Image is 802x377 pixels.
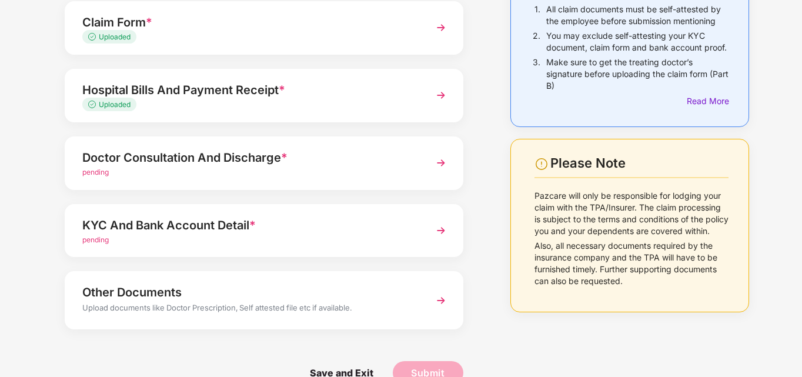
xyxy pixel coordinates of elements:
[534,4,540,27] p: 1.
[430,85,452,106] img: svg+xml;base64,PHN2ZyBpZD0iTmV4dCIgeG1sbnM9Imh0dHA6Ly93d3cudzMub3JnLzIwMDAvc3ZnIiB3aWR0aD0iMzYiIG...
[82,148,415,167] div: Doctor Consultation And Discharge
[430,17,452,38] img: svg+xml;base64,PHN2ZyBpZD0iTmV4dCIgeG1sbnM9Imh0dHA6Ly93d3cudzMub3JnLzIwMDAvc3ZnIiB3aWR0aD0iMzYiIG...
[99,32,131,41] span: Uploaded
[534,190,729,237] p: Pazcare will only be responsible for lodging your claim with the TPA/Insurer. The claim processin...
[534,157,549,171] img: svg+xml;base64,PHN2ZyBpZD0iV2FybmluZ18tXzI0eDI0IiBkYXRhLW5hbWU9Ildhcm5pbmcgLSAyNHgyNCIgeG1sbnM9Im...
[430,220,452,241] img: svg+xml;base64,PHN2ZyBpZD0iTmV4dCIgeG1sbnM9Imh0dHA6Ly93d3cudzMub3JnLzIwMDAvc3ZnIiB3aWR0aD0iMzYiIG...
[82,81,415,99] div: Hospital Bills And Payment Receipt
[550,155,729,171] div: Please Note
[533,56,540,92] p: 3.
[82,235,109,244] span: pending
[430,290,452,311] img: svg+xml;base64,PHN2ZyBpZD0iTmV4dCIgeG1sbnM9Imh0dHA6Ly93d3cudzMub3JnLzIwMDAvc3ZnIiB3aWR0aD0iMzYiIG...
[82,283,415,302] div: Other Documents
[99,100,131,109] span: Uploaded
[546,56,729,92] p: Make sure to get the treating doctor’s signature before uploading the claim form (Part B)
[88,101,99,108] img: svg+xml;base64,PHN2ZyB4bWxucz0iaHR0cDovL3d3dy53My5vcmcvMjAwMC9zdmciIHdpZHRoPSIxMy4zMzMiIGhlaWdodD...
[430,152,452,174] img: svg+xml;base64,PHN2ZyBpZD0iTmV4dCIgeG1sbnM9Imh0dHA6Ly93d3cudzMub3JnLzIwMDAvc3ZnIiB3aWR0aD0iMzYiIG...
[534,240,729,287] p: Also, all necessary documents required by the insurance company and the TPA will have to be furni...
[88,33,99,41] img: svg+xml;base64,PHN2ZyB4bWxucz0iaHR0cDovL3d3dy53My5vcmcvMjAwMC9zdmciIHdpZHRoPSIxMy4zMzMiIGhlaWdodD...
[533,30,540,54] p: 2.
[82,13,415,32] div: Claim Form
[687,95,729,108] div: Read More
[82,302,415,317] div: Upload documents like Doctor Prescription, Self attested file etc if available.
[82,168,109,176] span: pending
[546,30,729,54] p: You may exclude self-attesting your KYC document, claim form and bank account proof.
[82,216,415,235] div: KYC And Bank Account Detail
[546,4,729,27] p: All claim documents must be self-attested by the employee before submission mentioning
